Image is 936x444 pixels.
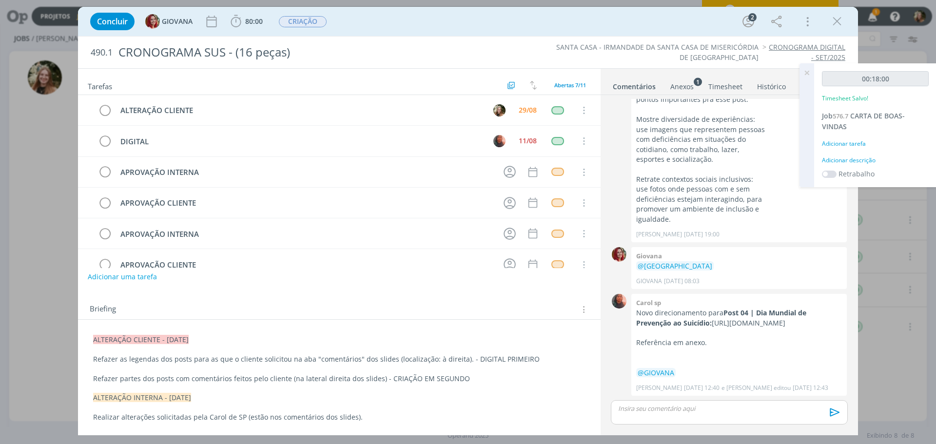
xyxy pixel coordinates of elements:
img: G [612,247,626,262]
span: CRIAÇÃO [279,16,327,27]
sup: 1 [694,77,702,86]
button: 2 [741,14,756,29]
span: [DATE] 12:40 [684,384,720,392]
div: DIGITAL [116,135,484,148]
span: Briefing [90,303,116,316]
span: Abertas 7/11 [554,81,586,89]
button: Adicionar uma tarefa [87,268,157,286]
div: CRONOGRAMA SUS - (16 peças) [115,40,527,64]
p: cotidiano, como trabalho, lazer, [636,145,842,154]
p: com deficiências em situações do [636,135,842,144]
a: Timesheet [708,77,743,92]
div: Adicionar descrição [822,156,929,165]
span: Tarefas [88,79,112,91]
p: Timesheet Salvo! [822,94,868,103]
span: [DATE] 08:03 [664,277,700,286]
span: 80:00 [245,17,263,26]
div: 29/08 [519,107,537,114]
p: pontos importantes pra esse post: [636,95,842,104]
p: deficiências estejam interagindo, para [636,194,842,204]
div: APROVAÇÃO INTERNA [116,228,494,240]
a: SANTA CASA - IRMANDADE DA SANTA CASA DE MISERICÓRDIA DE [GEOGRAPHIC_DATA] [556,42,759,61]
span: 490.1 [91,47,113,58]
img: L [493,104,506,116]
p: [PERSON_NAME] [636,384,682,392]
p: Refazer partes dos posts com comentários feitos pelo cliente (na lateral direita dos slides) - CR... [93,374,585,384]
p: Retrate contextos sociais inclusivos: [636,174,842,184]
button: CRIAÇÃO [278,16,327,28]
p: esportes e socialização. [636,154,842,164]
a: Job576.7CARTA DE BOAS-VINDAS [822,111,905,131]
strong: Post 04 | Dia Mundial de Prevenção ao Suicídio: [636,308,806,327]
span: ALTERAÇÃO CLIENTE - [DATE] [93,335,189,344]
label: Retrabalho [838,169,875,179]
p: promover um ambiente de inclusão e [636,204,842,214]
div: dialog [78,7,858,435]
p: igualdade. [636,214,842,224]
span: [DATE] 12:43 [793,384,828,392]
span: @GIOVANA [638,368,674,377]
p: use fotos onde pessoas com e sem [636,184,842,194]
div: Adicionar tarefa [822,139,929,148]
button: 80:00 [228,14,265,29]
div: APROVAÇÃO INTERNA [116,166,494,178]
div: 11/08 [519,137,537,144]
p: Refazer as legendas dos posts para as que o cliente solicitou na aba "comentários" dos slides (lo... [93,354,585,364]
img: arrow-down-up.svg [530,81,537,90]
button: L [492,103,507,117]
span: ALTERAÇÃO INTERNA - [DATE] [93,393,191,402]
div: Anexos [670,82,694,92]
div: APROVAÇÃO CLIENTE [116,197,494,209]
img: C [493,135,506,147]
a: Comentários [612,77,656,92]
span: CARTA DE BOAS-VINDAS [822,111,905,131]
button: Concluir [90,13,135,30]
a: CRONOGRAMA DIGITAL - SET/2025 [769,42,845,61]
a: Histórico [757,77,786,92]
span: @[GEOGRAPHIC_DATA] [638,261,712,270]
div: ALTERAÇÃO CLIENTE [116,104,484,116]
button: C [492,134,507,148]
p: Referência em anexo. [636,338,842,347]
img: G [145,14,160,29]
p: [PERSON_NAME] [636,230,682,239]
div: APROVAÇÃO CLIENTE [116,259,494,271]
div: 2 [748,13,757,21]
span: Concluir [97,18,128,25]
span: [DATE] 19:00 [684,230,720,239]
span: 576.7 [833,112,848,120]
p: GIOVANA [636,277,662,286]
span: e [PERSON_NAME] editou [721,384,791,392]
span: GIOVANA [162,18,193,25]
b: Giovana [636,251,662,260]
p: use imagens que representem pessoas [636,125,842,135]
p: Novo direcionamento para [URL][DOMAIN_NAME] [636,308,842,328]
img: C [612,294,626,309]
p: Mostre diversidade de experiências: [636,115,842,124]
b: Carol sp [636,298,661,307]
p: Realizar alterações solicitadas pela Carol de SP (estão nos comentários dos slides). [93,412,585,422]
button: GGIOVANA [145,14,193,29]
